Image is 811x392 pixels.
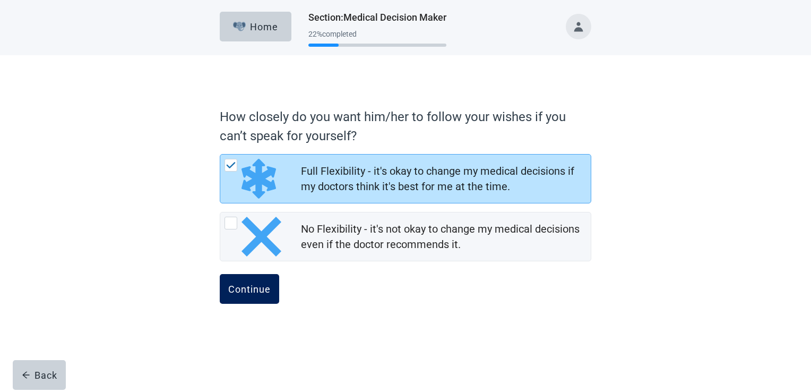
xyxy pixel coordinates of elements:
div: Full Flexibility - it's okay to change my medical decisions if my doctors think it's best for me ... [220,154,591,203]
div: Progress section [308,25,446,52]
button: arrow-leftBack [13,360,66,390]
p: How closely do you want him/her to follow your wishes if you can’t speak for yourself? [220,107,586,146]
button: ElephantHome [220,12,291,41]
span: arrow-left [22,371,30,379]
div: Back [22,370,57,380]
div: No Flexibility - it's not okay to change my medical decisions even if the doctor recommends it., ... [220,212,591,261]
div: Full Flexibility - it's okay to change my medical decisions if my doctors think it's best for me ... [301,164,584,194]
div: 22 % completed [308,30,446,38]
div: No Flexibility - it's not okay to change my medical decisions even if the doctor recommends it. [301,221,584,252]
button: Toggle account menu [566,14,591,39]
div: Home [233,21,279,32]
img: Elephant [233,22,246,31]
button: Continue [220,274,279,304]
div: Continue [228,284,271,294]
h1: Section : Medical Decision Maker [308,10,446,25]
